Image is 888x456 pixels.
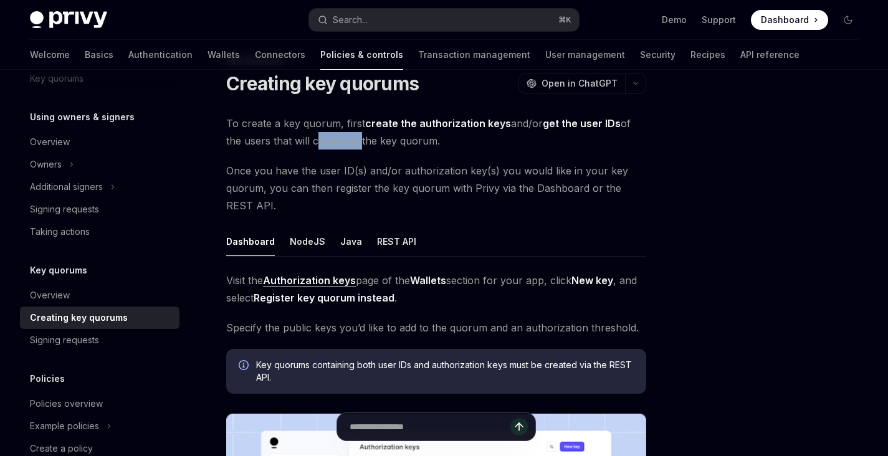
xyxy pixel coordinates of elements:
[30,202,99,217] div: Signing requests
[30,396,103,411] div: Policies overview
[30,157,62,172] div: Owners
[751,10,828,30] a: Dashboard
[30,11,107,29] img: dark logo
[226,272,646,306] span: Visit the page of the section for your app, click , and select .
[20,392,179,415] a: Policies overview
[85,40,113,70] a: Basics
[662,14,687,26] a: Demo
[226,319,646,336] span: Specify the public keys you’d like to add to the quorum and an authorization threshold.
[20,176,179,198] button: Toggle Additional signers section
[20,284,179,306] a: Overview
[30,263,87,278] h5: Key quorums
[30,135,70,150] div: Overview
[518,73,625,94] button: Open in ChatGPT
[30,441,93,456] div: Create a policy
[30,310,128,325] div: Creating key quorums
[558,15,571,25] span: ⌘ K
[377,227,416,256] button: REST API
[30,288,70,303] div: Overview
[30,110,135,125] h5: Using owners & signers
[350,413,510,440] input: Ask a question...
[365,117,511,130] a: create the authorization keys
[545,40,625,70] a: User management
[761,14,809,26] span: Dashboard
[208,40,240,70] a: Wallets
[510,418,528,435] button: Send message
[838,10,858,30] button: Toggle dark mode
[256,359,634,384] span: Key quorums containing both user IDs and authorization keys must be created via the REST API.
[30,224,90,239] div: Taking actions
[542,77,618,90] span: Open in ChatGPT
[20,221,179,243] a: Taking actions
[20,329,179,351] a: Signing requests
[30,371,65,386] h5: Policies
[690,40,725,70] a: Recipes
[309,9,578,31] button: Open search
[702,14,736,26] a: Support
[290,227,325,256] button: NodeJS
[30,419,99,434] div: Example policies
[239,360,251,373] svg: Info
[263,274,356,287] a: Authorization keys
[20,131,179,153] a: Overview
[226,72,419,95] h1: Creating key quorums
[543,117,621,130] a: get the user IDs
[340,227,362,256] button: Java
[20,415,179,437] button: Toggle Example policies section
[320,40,403,70] a: Policies & controls
[20,153,179,176] button: Toggle Owners section
[226,115,646,150] span: To create a key quorum, first and/or of the users that will constitute the key quorum.
[410,274,446,287] strong: Wallets
[226,162,646,214] span: Once you have the user ID(s) and/or authorization key(s) you would like in your key quorum, you c...
[30,40,70,70] a: Welcome
[30,333,99,348] div: Signing requests
[571,274,613,287] strong: New key
[333,12,368,27] div: Search...
[30,179,103,194] div: Additional signers
[226,227,275,256] button: Dashboard
[20,306,179,329] a: Creating key quorums
[254,292,394,304] strong: Register key quorum instead
[20,198,179,221] a: Signing requests
[640,40,676,70] a: Security
[255,40,305,70] a: Connectors
[740,40,800,70] a: API reference
[128,40,193,70] a: Authentication
[418,40,530,70] a: Transaction management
